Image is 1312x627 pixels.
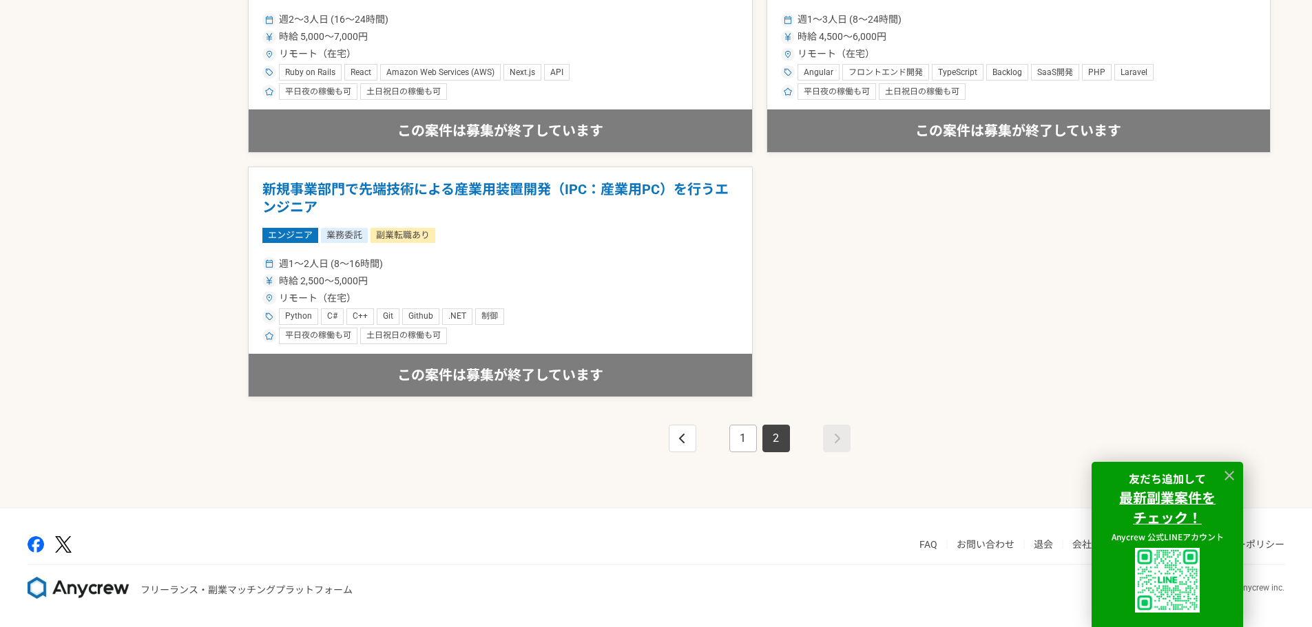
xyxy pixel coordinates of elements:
[265,294,273,302] img: ico_location_pin-352ac629.svg
[360,328,447,344] div: 土日祝日の稼働も可
[408,311,433,322] span: Github
[28,577,129,599] img: 8DqYSo04kwAAAAASUVORK5CYII=
[798,30,886,44] span: 時給 4,500〜6,000円
[798,47,875,61] span: リモート（在宅）
[784,68,792,76] img: ico_tag-f97210f0.svg
[1037,67,1073,78] span: SaaS開発
[784,33,792,41] img: ico_currency_yen-76ea2c4c.svg
[666,425,853,452] nav: pagination
[957,539,1014,550] a: お問い合わせ
[262,181,738,216] h1: 新規事業部門で先端技術による産業用装置開発（IPC：産業用PC）を行うエンジニア
[371,228,435,243] span: 副業転職あり
[265,33,273,41] img: ico_currency_yen-76ea2c4c.svg
[140,583,353,597] p: フリーランス・副業マッチングプラットフォーム
[279,12,388,27] span: 週2〜3人日 (16〜24時間)
[992,67,1022,78] span: Backlog
[265,259,273,268] img: ico_calendar-4541a85f.svg
[285,311,312,322] span: Python
[28,536,44,553] img: facebook-2adfd474.png
[353,311,368,322] span: C++
[360,83,447,100] div: 土日祝日の稼働も可
[55,536,72,553] img: x-391a3a86.png
[1034,539,1053,550] a: 退会
[1135,548,1200,613] img: uploaded%2F9x3B4GYyuJhK5sXzQK62fPT6XL62%2F_1i3i91es70ratxpc0n6.png
[279,30,368,44] span: 時給 5,000〜7,000円
[804,67,833,78] span: Angular
[249,109,752,152] div: この案件は募集が終了しています
[265,87,273,96] img: ico_star-c4f7eedc.svg
[798,83,876,100] div: 平日夜の稼働も可
[1129,470,1206,487] strong: 友だち追加して
[279,83,357,100] div: 平日夜の稼働も可
[265,277,273,285] img: ico_currency_yen-76ea2c4c.svg
[669,425,696,452] a: This is the first page
[249,354,752,396] div: この案件は募集が終了しています
[285,67,335,78] span: Ruby on Rails
[321,228,368,243] span: 業務委託
[265,312,273,321] img: ico_tag-f97210f0.svg
[265,16,273,24] img: ico_calendar-4541a85f.svg
[279,274,368,288] span: 時給 2,500〜5,000円
[550,67,563,78] span: API
[265,68,273,76] img: ico_tag-f97210f0.svg
[351,67,371,78] span: React
[1121,67,1147,78] span: Laravel
[919,539,937,550] a: FAQ
[1088,67,1105,78] span: PHP
[1119,487,1216,507] strong: 最新副業案件を
[327,311,337,322] span: C#
[265,50,273,59] img: ico_location_pin-352ac629.svg
[784,87,792,96] img: ico_star-c4f7eedc.svg
[938,67,977,78] span: TypeScript
[262,228,318,243] span: エンジニア
[1119,490,1216,507] a: 最新副業案件を
[729,425,757,452] a: Page 1
[510,67,535,78] span: Next.js
[265,332,273,340] img: ico_star-c4f7eedc.svg
[1112,531,1224,542] span: Anycrew 公式LINEアカウント
[279,291,356,306] span: リモート（在宅）
[767,109,1271,152] div: この案件は募集が終了しています
[481,311,498,322] span: 制御
[279,328,357,344] div: 平日夜の稼働も可
[383,311,393,322] span: Git
[279,257,383,271] span: 週1〜2人日 (8〜16時間)
[448,311,466,322] span: .NET
[279,47,356,61] span: リモート（在宅）
[1072,539,1111,550] a: 会社概要
[798,12,902,27] span: 週1〜3人日 (8〜24時間)
[1133,507,1202,527] strong: チェック！
[879,83,966,100] div: 土日祝日の稼働も可
[848,67,923,78] span: フロントエンド開発
[784,16,792,24] img: ico_calendar-4541a85f.svg
[762,425,790,452] a: Page 2
[386,67,494,78] span: Amazon Web Services (AWS)
[784,50,792,59] img: ico_location_pin-352ac629.svg
[1133,510,1202,527] a: チェック！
